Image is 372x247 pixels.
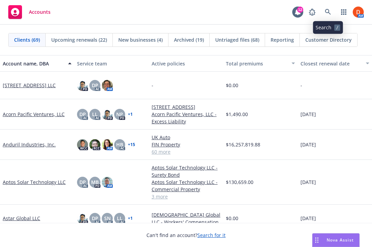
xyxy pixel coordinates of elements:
a: 60 more [152,148,220,155]
span: Accounts [29,9,51,15]
div: Closest renewal date [300,60,362,67]
span: - [152,82,153,89]
span: Customer Directory [305,36,352,43]
span: Upcoming renewals (22) [51,36,107,43]
a: Acorn Pacific Ventures, LLC [3,111,65,118]
button: Total premiums [223,55,297,72]
a: Search for it [197,232,226,238]
span: DP [92,215,98,222]
button: Closest renewal date [298,55,372,72]
span: Reporting [271,36,294,43]
span: Archived (19) [174,36,204,43]
img: photo [102,139,113,150]
div: Drag to move [313,234,321,247]
div: Service team [77,60,146,67]
span: [DATE] [300,141,316,148]
span: [DATE] [300,178,316,186]
a: FIN Property [152,141,220,148]
span: - [300,82,302,89]
span: NP [116,111,123,118]
span: MB [91,178,99,186]
img: photo [77,139,88,150]
span: LL [92,111,98,118]
span: Nova Assist [327,237,354,243]
span: Clients (69) [14,36,40,43]
a: Accounts [6,2,53,22]
img: photo [102,109,113,120]
span: DP [79,178,86,186]
a: Switch app [337,5,351,19]
span: [DATE] [300,111,316,118]
a: Acorn Pacific Ventures, LLC - Excess Liability [152,111,220,125]
span: $0.00 [226,82,238,89]
a: Aptos Solar Technology LLC - Surety Bond [152,164,220,178]
span: Untriaged files (68) [215,36,259,43]
a: Aptos Solar Technology LLC [3,178,66,186]
span: Can't find an account? [146,231,226,239]
span: $0.00 [226,215,238,222]
a: Anduril Industries, Inc. [3,141,56,148]
a: Report a Bug [305,5,319,19]
img: photo [77,80,88,91]
img: photo [353,7,364,18]
a: [DEMOGRAPHIC_DATA] Global LLC - Workers' Compensation [152,211,220,226]
div: Total premiums [226,60,287,67]
a: [STREET_ADDRESS] [152,103,220,111]
a: [STREET_ADDRESS] LLC [3,82,56,89]
span: $16,257,819.88 [226,141,260,148]
img: photo [102,177,113,188]
img: photo [89,139,100,150]
span: DP [92,82,98,89]
span: $1,490.00 [226,111,248,118]
a: 3 more [152,193,220,200]
button: Nova Assist [312,233,360,247]
a: Search [321,5,335,19]
div: Active policies [152,60,220,67]
a: UK Auto [152,134,220,141]
span: $130,659.00 [226,178,253,186]
span: DP [79,111,86,118]
span: New businesses (4) [118,36,163,43]
span: LL [117,215,122,222]
button: Service team [74,55,149,72]
span: HB [116,141,123,148]
a: + 15 [128,143,135,147]
span: [DATE] [300,215,316,222]
span: SN [104,215,111,222]
div: 12 [297,7,303,13]
a: Aptos Solar Technology LLC - Commercial Property [152,178,220,193]
button: Active policies [149,55,223,72]
a: Astar Global LLC [3,215,40,222]
a: + 1 [128,112,133,116]
a: + 1 [128,216,133,220]
div: Account name, DBA [3,60,64,67]
img: photo [102,80,113,91]
img: photo [77,213,88,224]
